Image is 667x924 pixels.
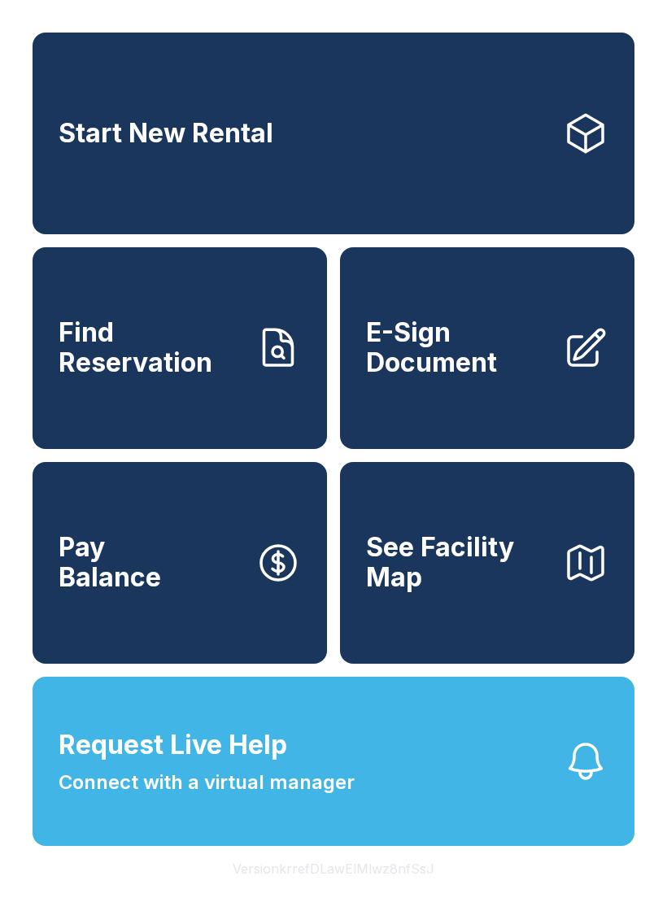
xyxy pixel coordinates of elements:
a: Find Reservation [33,247,327,449]
span: Request Live Help [59,726,287,765]
button: VersionkrrefDLawElMlwz8nfSsJ [220,846,447,891]
a: E-Sign Document [340,247,634,449]
button: Request Live HelpConnect with a virtual manager [33,677,634,846]
span: Find Reservation [59,318,242,377]
button: PayBalance [33,462,327,664]
button: See Facility Map [340,462,634,664]
a: Start New Rental [33,33,634,234]
span: Start New Rental [59,119,273,149]
span: See Facility Map [366,533,550,592]
span: Pay Balance [59,533,161,592]
span: E-Sign Document [366,318,550,377]
span: Connect with a virtual manager [59,768,355,797]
